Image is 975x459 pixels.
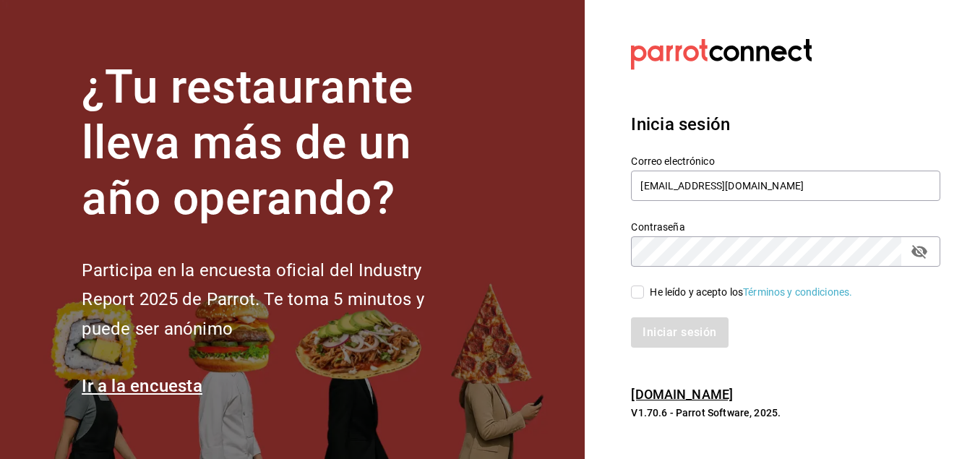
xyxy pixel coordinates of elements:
h2: Participa en la encuesta oficial del Industry Report 2025 de Parrot. Te toma 5 minutos y puede se... [82,256,472,344]
a: Ir a la encuesta [82,376,202,396]
label: Correo electrónico [631,156,940,166]
div: He leído y acepto los [650,285,852,300]
h3: Inicia sesión [631,111,940,137]
p: V1.70.6 - Parrot Software, 2025. [631,406,940,420]
h1: ¿Tu restaurante lleva más de un año operando? [82,60,472,226]
button: passwordField [907,239,932,264]
input: Ingresa tu correo electrónico [631,171,940,201]
a: [DOMAIN_NAME] [631,387,733,402]
a: Términos y condiciones. [743,286,852,298]
label: Contraseña [631,222,940,232]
